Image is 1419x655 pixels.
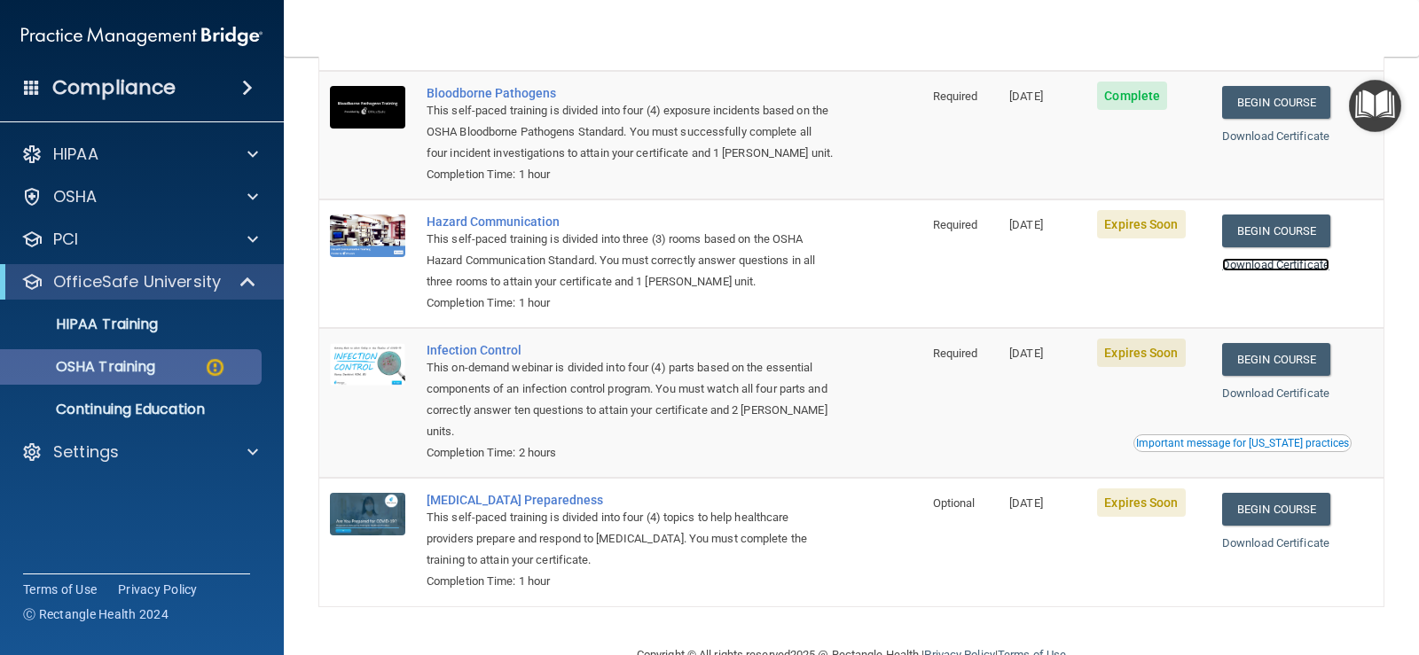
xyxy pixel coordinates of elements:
a: HIPAA [21,144,258,165]
a: Download Certificate [1222,258,1329,271]
div: Completion Time: 1 hour [427,164,834,185]
a: PCI [21,229,258,250]
a: Infection Control [427,343,834,357]
span: Expires Soon [1097,210,1185,238]
span: Expires Soon [1097,488,1185,517]
div: Completion Time: 1 hour [427,571,834,592]
span: Required [933,218,978,231]
span: [DATE] [1009,496,1043,510]
span: Required [933,90,978,103]
a: Begin Course [1222,214,1330,247]
a: OfficeSafe University [21,271,257,292]
div: This on-demand webinar is divided into four (4) parts based on the essential components of an inf... [427,357,834,442]
h4: Compliance [52,75,176,100]
div: Important message for [US_STATE] practices [1136,438,1349,448]
p: Settings [53,441,119,463]
a: Privacy Policy [118,581,198,598]
p: Continuing Education [12,401,254,418]
div: Completion Time: 1 hour [427,292,834,314]
p: OfficeSafe University [53,271,221,292]
a: Bloodborne Pathogens [427,86,834,100]
a: OSHA [21,186,258,207]
span: Expires Soon [1097,339,1185,367]
a: Settings [21,441,258,463]
p: HIPAA Training [12,316,158,333]
span: [DATE] [1009,347,1043,360]
a: Download Certificate [1222,536,1329,550]
button: Read this if you are a dental practitioner in the state of CA [1133,434,1352,452]
a: Download Certificate [1222,386,1329,400]
button: Open Resource Center [1349,80,1401,132]
span: [DATE] [1009,218,1043,231]
a: Begin Course [1222,493,1330,526]
a: [MEDICAL_DATA] Preparedness [427,493,834,507]
a: Terms of Use [23,581,97,598]
p: OSHA [53,186,98,207]
p: OSHA Training [12,358,155,376]
div: This self-paced training is divided into four (4) topics to help healthcare providers prepare and... [427,507,834,571]
p: HIPAA [53,144,98,165]
span: [DATE] [1009,90,1043,103]
span: Optional [933,496,976,510]
span: Complete [1097,82,1167,110]
img: warning-circle.0cc9ac19.png [204,356,226,378]
p: PCI [53,229,78,250]
a: Download Certificate [1222,129,1329,143]
div: This self-paced training is divided into three (3) rooms based on the OSHA Hazard Communication S... [427,229,834,292]
a: Begin Course [1222,86,1330,119]
span: Required [933,347,978,360]
div: This self-paced training is divided into four (4) exposure incidents based on the OSHA Bloodborne... [427,100,834,164]
div: Completion Time: 2 hours [427,442,834,464]
img: PMB logo [21,19,263,54]
span: Ⓒ Rectangle Health 2024 [23,605,169,623]
a: Begin Course [1222,343,1330,376]
a: Hazard Communication [427,214,834,229]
